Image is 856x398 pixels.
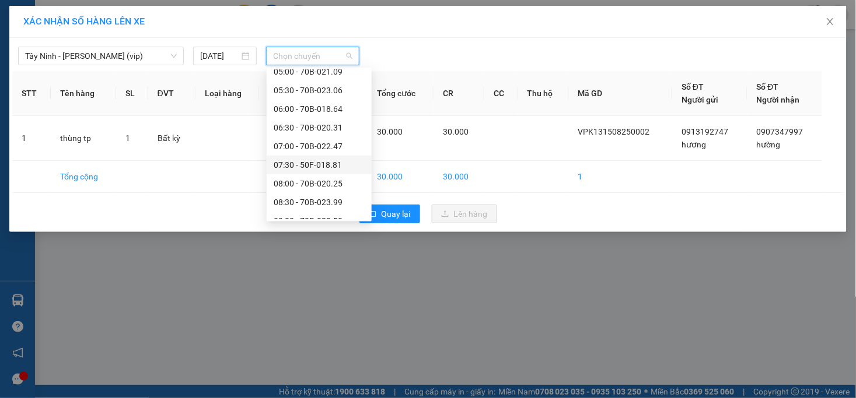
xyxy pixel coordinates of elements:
[382,207,411,220] span: Quay lại
[378,127,403,136] span: 30.000
[12,116,51,161] td: 1
[92,52,143,59] span: Hotline: 19001152
[195,71,259,116] th: Loại hàng
[274,140,365,153] div: 07:00 - 70B-022.47
[200,50,239,62] input: 15/08/2025
[274,196,365,209] div: 08:30 - 70B-023.99
[434,71,484,116] th: CR
[25,47,177,65] span: Tây Ninh - Hồ Chí Minh (vip)
[274,65,365,78] div: 05:00 - 70B-021.09
[4,75,126,82] span: [PERSON_NAME]:
[92,6,160,16] strong: ĐỒNG PHƯỚC
[4,84,71,91] span: In ngày:
[26,84,71,91] span: 07:10:05 [DATE]
[51,71,116,116] th: Tên hàng
[4,7,56,58] img: logo
[578,127,650,136] span: VPK131508250002
[814,6,847,38] button: Close
[148,71,195,116] th: ĐVT
[443,127,469,136] span: 30.000
[51,161,116,193] td: Tổng cộng
[12,71,51,116] th: STT
[484,71,518,116] th: CC
[274,159,365,171] div: 07:30 - 50F-018.81
[116,71,148,116] th: SL
[569,161,673,193] td: 1
[359,205,420,223] button: rollbackQuay lại
[368,161,434,193] td: 30.000
[92,35,160,50] span: 01 Võ Văn Truyện, KP.1, Phường 2
[432,205,497,223] button: uploadLên hàng
[682,95,718,104] span: Người gửi
[757,127,803,136] span: 0907347997
[369,210,377,219] span: rollback
[259,71,313,116] th: Ghi chú
[92,19,157,33] span: Bến xe [GEOGRAPHIC_DATA]
[148,116,195,161] td: Bất kỳ
[58,74,126,83] span: VPK131508250002
[274,214,365,227] div: 09:00 - 70B-020.50
[274,177,365,190] div: 08:00 - 70B-020.25
[23,16,145,27] span: XÁC NHẬN SỐ HÀNG LÊN XE
[569,71,673,116] th: Mã GD
[757,140,781,149] span: hường
[274,84,365,97] div: 05:30 - 70B-023.06
[518,71,569,116] th: Thu hộ
[273,47,352,65] span: Chọn chuyến
[274,121,365,134] div: 06:30 - 70B-020.31
[368,71,434,116] th: Tổng cước
[757,95,800,104] span: Người nhận
[682,82,704,91] span: Số ĐT
[125,133,130,143] span: 1
[682,140,706,149] span: hương
[434,161,484,193] td: 30.000
[51,116,116,161] td: thùng tp
[826,17,835,26] span: close
[32,63,143,72] span: -----------------------------------------
[274,103,365,115] div: 06:00 - 70B-018.64
[757,82,779,91] span: Số ĐT
[682,127,728,136] span: 0913192747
